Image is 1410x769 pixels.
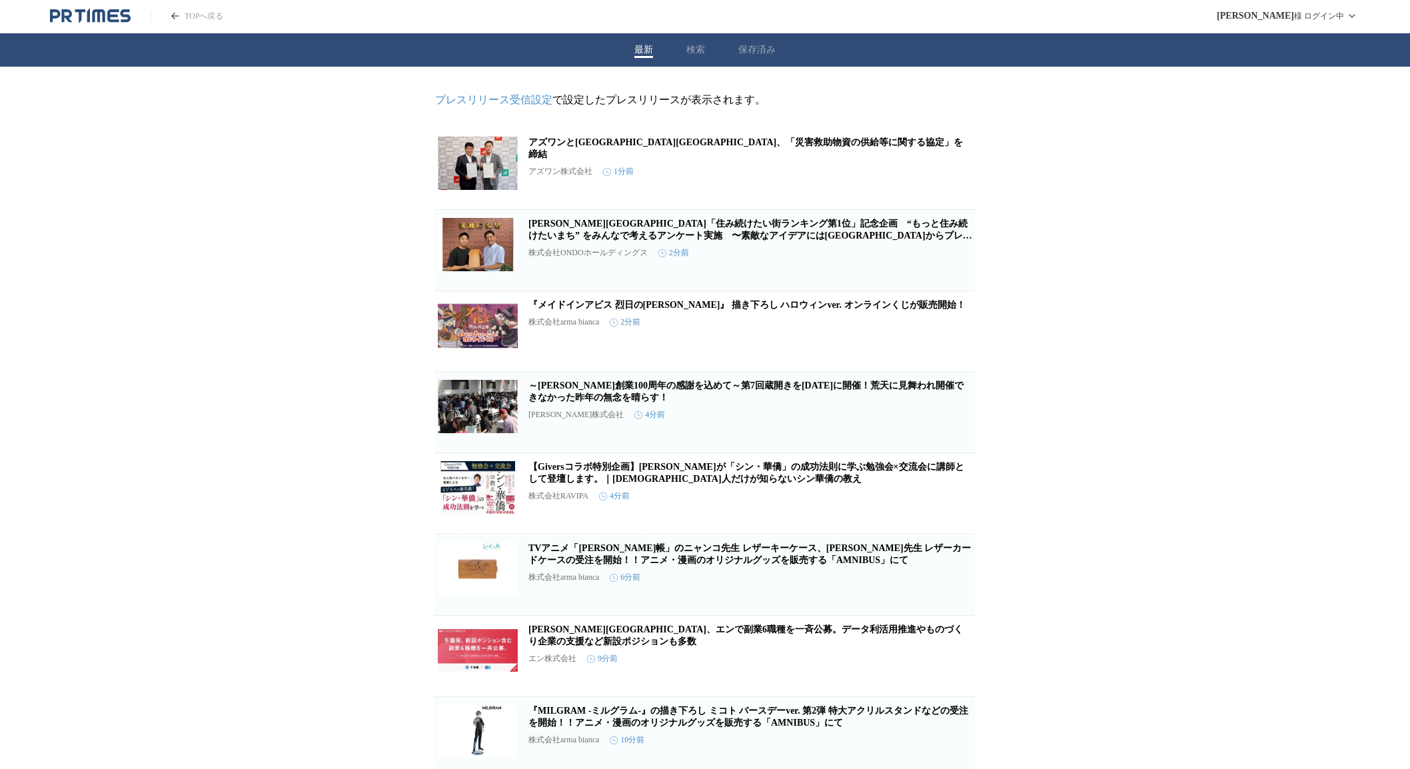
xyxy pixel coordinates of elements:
time: 9分前 [587,653,618,664]
time: 4分前 [599,490,630,502]
a: 『メイドインアビス 烈日の[PERSON_NAME]』 描き下ろし ハロウィンver. オンラインくじが販売開始！ [528,300,966,310]
a: PR TIMESのトップページはこちら [151,11,223,22]
time: 2分前 [610,317,640,328]
img: 横瀬町「住み続けたい街ランキング第1位」記念企画 “もっと住み続けたいまち” をみんなで考えるアンケート実施 〜素敵なアイデアには武甲温泉からプレゼント〜 [438,218,518,271]
p: で設定したプレスリリースが表示されます。 [435,93,975,107]
time: 6分前 [610,572,640,583]
a: PR TIMESのトップページはこちら [50,8,131,24]
time: 1分前 [603,166,634,177]
button: 最新 [634,44,653,56]
a: 【Giversコラボ特別企画】[PERSON_NAME]が「シン・華僑」の成功法則に学ぶ勉強会×交流会に講師として登壇します。｜[DEMOGRAPHIC_DATA]人だけが知らないシン華僑の教え [528,462,964,484]
a: TVアニメ「[PERSON_NAME]帳」のニャンコ先生 レザーキーケース、[PERSON_NAME]先生 レザーカードケースの受注を開始！！アニメ・漫画のオリジナルグッズを販売する「AMNIB... [528,543,971,565]
button: 保存済み [738,44,776,56]
p: 株式会社arma bianca [528,317,599,328]
a: 『MILGRAM -ミルグラム-』の描き下ろし ミコト バースデーver. 第2弾 特大アクリルスタンドなどの受注を開始！！アニメ・漫画のオリジナルグッズを販売する「AMNIBUS」にて [528,706,968,728]
a: [PERSON_NAME][GEOGRAPHIC_DATA]、エンで副業6職種を一斉公募。データ利活用推進やものづくり企業の支援など新設ポジションも多数 [528,624,963,646]
time: 2分前 [658,247,689,259]
p: 株式会社arma bianca [528,572,599,583]
p: 株式会社ONDOホールディングス [528,247,648,259]
p: エン株式会社 [528,653,576,664]
time: 10分前 [610,734,644,746]
time: 4分前 [634,409,665,420]
p: 株式会社arma bianca [528,734,599,746]
p: 株式会社RAVIPA [528,490,588,502]
img: アズワンと大阪市西区、「災害救助物資の供給等に関する協定」を締結 [438,137,518,190]
img: TVアニメ「夏目友人帳」のニャンコ先生 レザーキーケース、ニャンコ先生 レザーカードケースの受注を開始！！アニメ・漫画のオリジナルグッズを販売する「AMNIBUS」にて [438,542,518,596]
img: 『メイドインアビス 烈日の黄金郷』 描き下ろし ハロウィンver. オンラインくじが販売開始！ [438,299,518,353]
img: 千葉県、エンで副業6職種を一斉公募。データ利活用推進やものづくり企業の支援など新設ポジションも多数 [438,624,518,677]
button: 検索 [686,44,705,56]
p: [PERSON_NAME]株式会社 [528,409,624,420]
img: 『MILGRAM -ミルグラム-』の描き下ろし ミコト バースデーver. 第2弾 特大アクリルスタンドなどの受注を開始！！アニメ・漫画のオリジナルグッズを販売する「AMNIBUS」にて [438,705,518,758]
p: アズワン株式会社 [528,166,592,177]
img: ～黄桜創業100周年の感謝を込めて～第7回蔵開きを11月8日（土）に開催！荒天に見舞われ開催できなかった昨年の無念を晴らす！ [438,380,518,433]
img: 【Giversコラボ特別企画】新井亨が「シン・華僑」の成功法則に学ぶ勉強会×交流会に講師として登壇します。｜日本人だけが知らないシン華僑の教え [438,461,518,514]
span: [PERSON_NAME] [1217,11,1294,21]
a: [PERSON_NAME][GEOGRAPHIC_DATA]「住み続けたい街ランキング第1位」記念企画 “もっと住み続けたいまち” をみんなで考えるアンケート実施 〜素敵なアイデアには[GEOG... [528,219,972,253]
a: アズワンと[GEOGRAPHIC_DATA][GEOGRAPHIC_DATA]、「災害救助物資の供給等に関する協定」を締結 [528,137,963,159]
a: ～[PERSON_NAME]創業100周年の感謝を込めて～第7回蔵開きを[DATE]に開催！荒天に見舞われ開催できなかった昨年の無念を晴らす！ [528,381,964,402]
a: プレスリリース受信設定 [435,94,552,105]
